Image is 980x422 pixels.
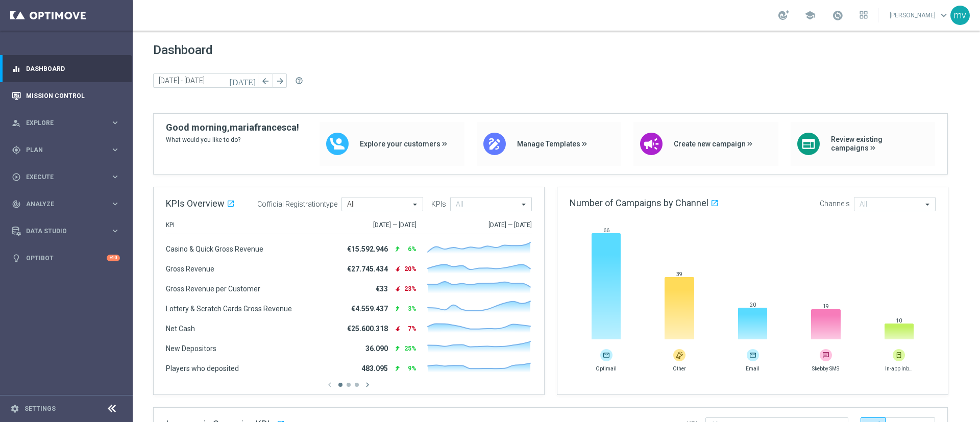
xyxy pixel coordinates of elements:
div: Mission Control [12,82,120,109]
div: Dashboard [12,55,120,82]
div: Analyze [12,200,110,209]
i: lightbulb [12,254,21,263]
button: person_search Explore keyboard_arrow_right [11,119,120,127]
a: Optibot [26,244,107,271]
button: gps_fixed Plan keyboard_arrow_right [11,146,120,154]
i: keyboard_arrow_right [110,118,120,128]
div: Plan [12,145,110,155]
button: play_circle_outline Execute keyboard_arrow_right [11,173,120,181]
span: Execute [26,174,110,180]
a: [PERSON_NAME]keyboard_arrow_down [889,8,950,23]
div: +10 [107,255,120,261]
span: Plan [26,147,110,153]
i: keyboard_arrow_right [110,172,120,182]
div: Data Studio [12,227,110,236]
a: Dashboard [26,55,120,82]
div: mv [950,6,970,25]
button: equalizer Dashboard [11,65,120,73]
i: person_search [12,118,21,128]
a: Mission Control [26,82,120,109]
span: Analyze [26,201,110,207]
div: Execute [12,172,110,182]
div: Optibot [12,244,120,271]
span: school [804,10,816,21]
i: keyboard_arrow_right [110,226,120,236]
div: Explore [12,118,110,128]
button: Data Studio keyboard_arrow_right [11,227,120,235]
span: Data Studio [26,228,110,234]
i: gps_fixed [12,145,21,155]
i: settings [10,404,19,413]
i: play_circle_outline [12,172,21,182]
i: keyboard_arrow_right [110,199,120,209]
span: keyboard_arrow_down [938,10,949,21]
i: keyboard_arrow_right [110,145,120,155]
button: track_changes Analyze keyboard_arrow_right [11,200,120,208]
i: track_changes [12,200,21,209]
span: Explore [26,120,110,126]
i: equalizer [12,64,21,73]
button: lightbulb Optibot +10 [11,254,120,262]
button: Mission Control [11,92,120,100]
a: Settings [24,406,56,412]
